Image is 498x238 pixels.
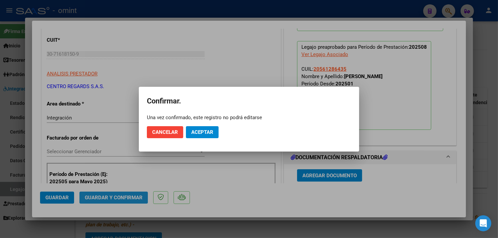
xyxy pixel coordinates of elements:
span: Cancelar [152,129,178,135]
button: Aceptar [186,126,219,138]
div: Open Intercom Messenger [475,215,491,231]
span: Aceptar [191,129,213,135]
button: Cancelar [147,126,183,138]
div: Una vez confirmado, este registro no podrá editarse [147,114,351,121]
h2: Confirmar. [147,95,351,107]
